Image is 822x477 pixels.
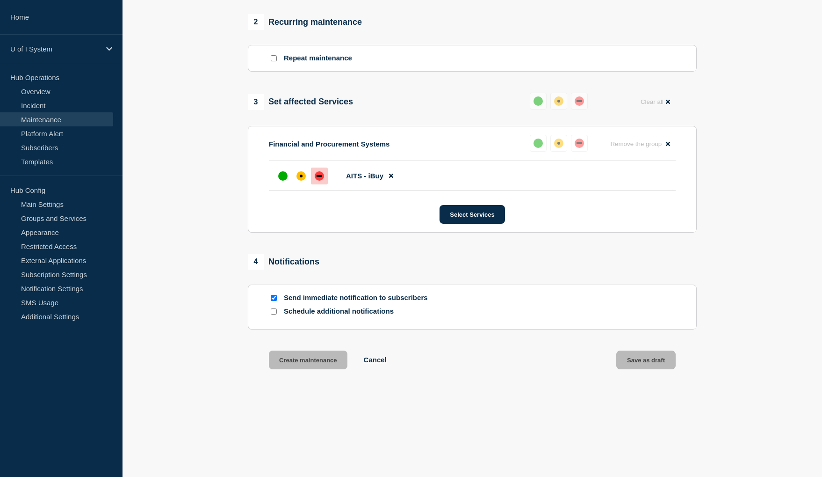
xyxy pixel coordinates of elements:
button: Create maintenance [269,351,347,369]
button: up [530,93,547,110]
div: down [315,171,324,181]
p: Send immediate notification to subscribers [284,294,433,302]
div: down [575,96,584,106]
span: Remove the group [610,140,662,147]
p: Schedule additional notifications [284,307,433,316]
div: Set affected Services [248,94,353,110]
p: Repeat maintenance [284,54,352,63]
input: Repeat maintenance [271,55,277,61]
button: up [530,135,547,152]
div: Notifications [248,254,319,270]
span: 3 [248,94,264,110]
div: up [534,139,543,148]
span: AITS - iBuy [346,172,383,180]
span: 2 [248,14,264,30]
div: Recurring maintenance [248,14,362,30]
div: affected [554,139,563,148]
div: affected [296,171,306,181]
button: down [571,135,588,152]
div: up [278,171,288,181]
button: down [571,93,588,110]
input: Send immediate notification to subscribers [271,295,277,301]
span: 4 [248,254,264,270]
p: Financial and Procurement Systems [269,140,389,148]
button: Cancel [364,356,387,364]
input: Schedule additional notifications [271,308,277,315]
button: affected [550,135,567,152]
button: Save as draft [616,351,676,369]
button: Clear all [635,93,676,111]
div: affected [554,96,563,106]
button: Select Services [440,205,505,224]
div: up [534,96,543,106]
p: U of I System [10,45,100,53]
button: Remove the group [605,135,676,153]
button: affected [550,93,567,110]
div: down [575,139,584,148]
